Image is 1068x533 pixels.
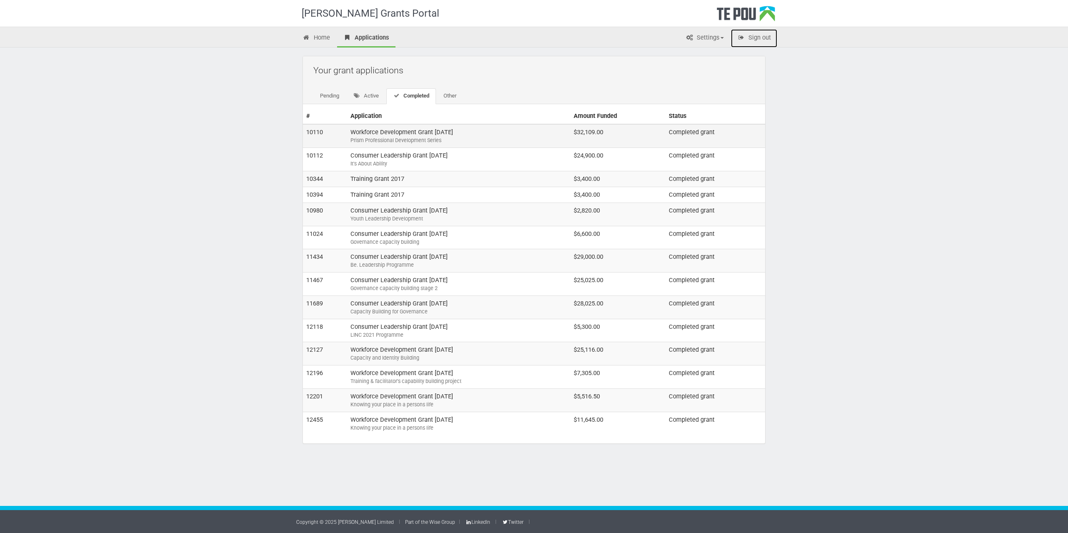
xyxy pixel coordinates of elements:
[303,203,347,226] td: 10980
[717,6,775,27] div: Te Pou Logo
[665,148,765,171] td: Completed grant
[350,137,567,144] div: Prism Professional Development Series
[405,519,455,525] a: Part of the Wise Group
[665,249,765,273] td: Completed grant
[570,187,665,203] td: $3,400.00
[350,285,567,292] div: Governance capacity building stage 2
[303,412,347,435] td: 12455
[665,108,765,124] th: Status
[347,171,570,187] td: Training Grant 2017
[303,124,347,148] td: 10110
[570,226,665,249] td: $6,600.00
[347,148,570,171] td: Consumer Leadership Grant [DATE]
[303,295,347,319] td: 11689
[350,308,567,315] div: Capacity Building for Governance
[570,342,665,365] td: $25,116.00
[347,249,570,273] td: Consumer Leadership Grant [DATE]
[350,160,567,168] div: It's About Ability
[296,29,336,48] a: Home
[347,108,570,124] th: Application
[665,171,765,187] td: Completed grant
[679,29,730,48] a: Settings
[347,124,570,148] td: Workforce Development Grant [DATE]
[570,249,665,273] td: $29,000.00
[350,354,567,362] div: Capacity and Identity Building
[303,273,347,296] td: 11467
[313,88,346,104] a: Pending
[350,378,567,385] div: Training & facilitator’s capability building project
[303,388,347,412] td: 12201
[570,171,665,187] td: $3,400.00
[303,171,347,187] td: 10344
[303,108,347,124] th: #
[303,319,347,342] td: 12118
[570,388,665,412] td: $5,516.50
[347,388,570,412] td: Workforce Development Grant [DATE]
[347,365,570,389] td: Workforce Development Grant [DATE]
[347,342,570,365] td: Workforce Development Grant [DATE]
[350,424,567,432] div: Knowing your place in a persons life
[570,273,665,296] td: $25,025.00
[303,365,347,389] td: 12196
[347,226,570,249] td: Consumer Leadership Grant [DATE]
[665,319,765,342] td: Completed grant
[303,226,347,249] td: 11024
[501,519,523,525] a: Twitter
[570,365,665,389] td: $7,305.00
[570,148,665,171] td: $24,900.00
[665,124,765,148] td: Completed grant
[665,342,765,365] td: Completed grant
[350,238,567,246] div: Governance capacity building
[347,412,570,435] td: Workforce Development Grant [DATE]
[347,295,570,319] td: Consumer Leadership Grant [DATE]
[665,295,765,319] td: Completed grant
[303,187,347,203] td: 10394
[665,203,765,226] td: Completed grant
[347,203,570,226] td: Consumer Leadership Grant [DATE]
[350,215,567,223] div: Youth Leadership Development
[347,319,570,342] td: Consumer Leadership Grant [DATE]
[386,88,436,104] a: Completed
[296,519,394,525] a: Copyright © 2025 [PERSON_NAME] Limited
[570,295,665,319] td: $28,025.00
[347,273,570,296] td: Consumer Leadership Grant [DATE]
[337,29,395,48] a: Applications
[350,331,567,339] div: LINC 2021 Programme
[570,412,665,435] td: $11,645.00
[313,60,759,80] h2: Your grant applications
[570,108,665,124] th: Amount Funded
[303,148,347,171] td: 10112
[731,29,777,48] a: Sign out
[347,88,385,104] a: Active
[570,203,665,226] td: $2,820.00
[665,388,765,412] td: Completed grant
[665,226,765,249] td: Completed grant
[665,273,765,296] td: Completed grant
[350,261,567,269] div: Be. Leadership Programme
[347,187,570,203] td: Training Grant 2017
[437,88,463,104] a: Other
[665,412,765,435] td: Completed grant
[465,519,490,525] a: LinkedIn
[665,365,765,389] td: Completed grant
[303,249,347,273] td: 11434
[570,124,665,148] td: $32,109.00
[350,401,567,408] div: Knowing your place in a persons life
[303,342,347,365] td: 12127
[570,319,665,342] td: $5,300.00
[665,187,765,203] td: Completed grant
